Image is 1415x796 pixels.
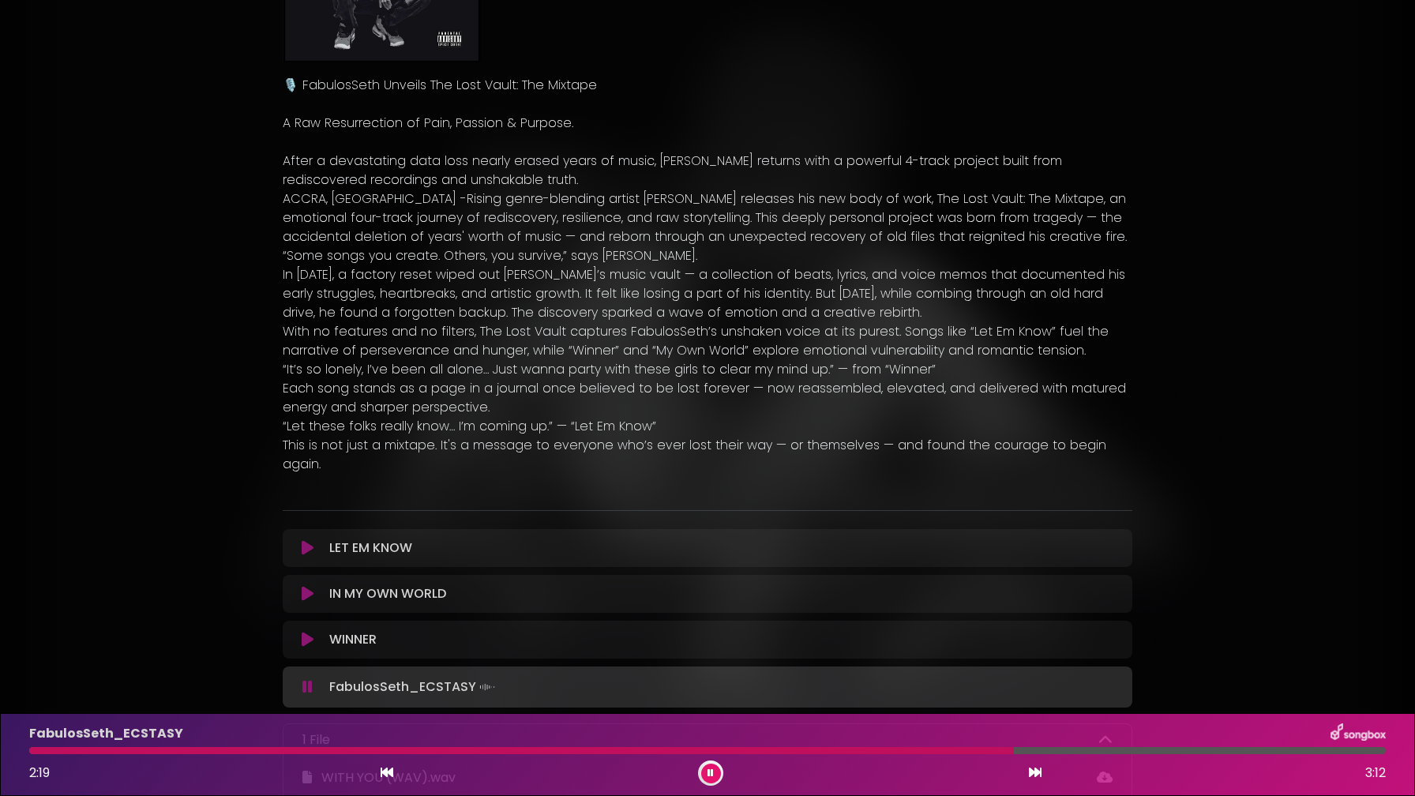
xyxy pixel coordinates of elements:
p: With no features and no filters, The Lost Vault captures FabulosSeth’s unshaken voice at its pure... [283,322,1132,360]
p: After a devastating data loss nearly erased years of music, [PERSON_NAME] returns with a powerful... [283,152,1132,190]
p: “It’s so lonely, I’ve been all alone… Just wanna party with these girls to clear my mind up.” — f... [283,360,1132,379]
img: waveform4.gif [476,676,498,698]
p: FabulosSeth_ECSTASY [329,676,498,698]
p: 🎙️ FabulosSeth Unveils The Lost Vault: The Mixtape [283,76,1132,95]
p: FabulosSeth_ECSTASY [29,724,183,743]
p: In [DATE], a factory reset wiped out [PERSON_NAME]’s music vault — a collection of beats, lyrics,... [283,265,1132,322]
p: ACCRA, [GEOGRAPHIC_DATA] -Rising genre-blending artist [PERSON_NAME] releases his new body of wor... [283,190,1132,246]
p: This is not just a mixtape. It's a message to everyone who’s ever lost their way — or themselves ... [283,436,1132,474]
span: 3:12 [1365,764,1386,783]
p: WINNER [329,630,377,649]
p: A Raw Resurrection of Pain, Passion & Purpose. [283,114,1132,133]
p: “Let these folks really know… I’m coming up.” — “Let Em Know” [283,417,1132,436]
p: “Some songs you create. Others, you survive,” says [PERSON_NAME]. [283,246,1132,265]
span: 2:19 [29,764,50,782]
img: songbox-logo-white.png [1331,723,1386,744]
p: LET EM KNOW [329,539,412,558]
p: IN MY OWN WORLD [329,584,446,603]
p: Each song stands as a page in a journal once believed to be lost forever — now reassembled, eleva... [283,379,1132,417]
